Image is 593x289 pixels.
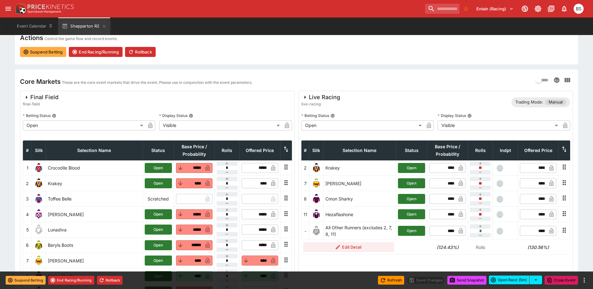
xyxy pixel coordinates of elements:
button: Display Status [189,114,193,118]
th: Silk [309,140,323,160]
button: Open [145,271,172,281]
p: Betting Status [301,113,329,118]
td: All Other Runners (excludes 2, 7, 8, 11) [323,222,396,240]
span: live-racing [301,101,340,107]
h6: (124.43%) [429,244,466,251]
img: runner 11 [311,209,321,219]
img: runner 2 [311,163,321,173]
div: Brendan Scoble [574,4,584,14]
button: Rollback [125,47,155,57]
span: final-field [23,101,58,107]
td: 6 [23,237,32,253]
th: Status [143,140,174,160]
td: Krakey [46,176,143,191]
td: Krakey [323,160,396,175]
button: Notifications [559,3,570,14]
td: 11 [301,206,309,222]
th: # [301,140,309,160]
button: Open [145,225,172,235]
th: Selection Name [46,140,143,160]
td: 7 [301,176,309,191]
button: Betting Status [330,114,335,118]
td: 1 [23,160,32,175]
th: Status [396,140,427,160]
div: Visible [438,120,560,130]
button: Rollback [97,276,123,285]
p: Trading Mode: [515,99,543,105]
p: Control the game flow and record events. [44,36,118,42]
td: Crocodile Blood [46,160,143,175]
td: 2 [301,160,309,175]
img: blank-silk.png [311,226,321,236]
td: 5 [23,222,32,237]
button: Display Status [467,114,472,118]
p: Display Status [438,113,466,118]
button: Toggle light/dark mode [532,3,544,14]
div: Final Field [23,94,58,101]
th: Offered Price [518,140,559,160]
img: runner 8 [311,194,321,204]
button: Shepparton R2 [58,18,110,35]
th: Independent [493,140,518,160]
p: These are the core event markets that drive the event. Please use in conjunction with the event p... [62,79,252,86]
button: select merge strategy [530,276,542,284]
div: Visible [159,120,282,130]
button: Open Race (5m) [489,276,530,284]
img: PriceKinetics [28,4,74,9]
td: 3 [23,191,32,206]
h6: (130.56%) [520,244,557,251]
button: Close Event [545,276,578,285]
button: Open [398,163,425,173]
button: Connected to PK [519,3,530,14]
button: No Bookmarks [461,4,471,14]
button: Select Tenant [473,4,517,14]
div: Open [23,120,145,130]
p: Display Status [159,113,188,118]
th: Silk [32,140,46,160]
button: Open [145,163,172,173]
th: # [23,140,32,160]
button: Edit Detail [303,242,394,252]
button: Open [145,256,172,266]
div: Live Racing [301,94,340,101]
img: Sportsbook Management [28,10,61,13]
td: 8 [301,191,309,206]
td: 7 [23,253,32,268]
img: runner 7 [311,178,321,188]
img: runner 5 [34,225,44,235]
button: Documentation [545,3,557,14]
button: Open [145,240,172,250]
button: Betting Status [52,114,56,118]
td: Lunadiva [46,222,143,237]
button: Open [145,178,172,188]
th: Base Price / Probability [427,140,468,160]
td: 2 [23,176,32,191]
input: search [425,4,460,14]
td: 4 [23,206,32,222]
span: Manual [545,99,566,105]
td: - [301,222,309,240]
th: Rolls [468,140,493,160]
th: Offered Price [239,140,280,160]
button: Open [145,209,172,219]
img: PriceKinetics Logo [14,3,26,15]
img: runner 4 [34,209,44,219]
img: runner 6 [34,240,44,250]
img: runner 8 [34,271,44,281]
button: Suspend Betting [6,276,46,285]
button: End Racing/Running [69,47,123,57]
td: Beryls Boots [46,237,143,253]
h4: Core Markets [20,78,61,86]
img: runner 3 [34,194,44,204]
img: runner 2 [34,178,44,188]
button: Brendan Scoble [572,2,585,16]
div: Open [301,120,424,130]
img: runner 1 [34,163,44,173]
p: Rolls [470,244,491,251]
td: 8 [23,268,32,284]
td: [PERSON_NAME] [323,176,396,191]
th: Rolls [214,140,239,160]
td: Cmon Sharky [46,268,143,284]
p: Betting Status [23,113,51,118]
td: [PERSON_NAME] [46,253,143,268]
